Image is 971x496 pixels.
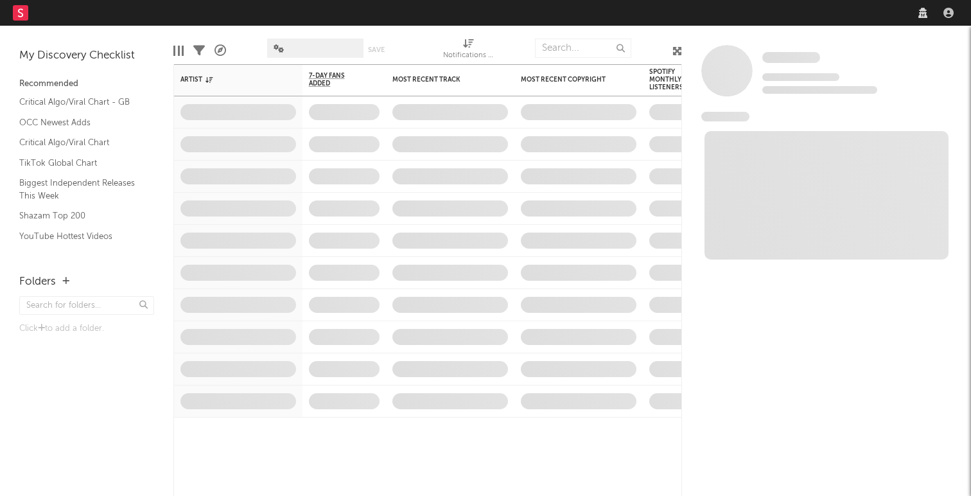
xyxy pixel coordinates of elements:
div: Most Recent Copyright [521,76,617,84]
div: Filters [193,32,205,69]
div: Most Recent Track [392,76,489,84]
div: My Discovery Checklist [19,48,154,64]
div: Edit Columns [173,32,184,69]
div: Notifications (Artist) [443,32,494,69]
span: Tracking Since: [DATE] [762,73,839,81]
span: 0 fans last week [762,86,877,94]
span: Some Artist [762,52,820,63]
input: Search... [535,39,631,58]
a: Shazam Top 200 [19,209,141,223]
div: Notifications (Artist) [443,48,494,64]
a: Biggest Independent Releases This Week [19,176,141,202]
a: TikTok Global Chart [19,156,141,170]
span: 7-Day Fans Added [309,72,360,87]
a: YouTube Hottest Videos [19,229,141,244]
span: News Feed [701,112,749,121]
button: Save [368,46,385,53]
div: Artist [180,76,277,84]
div: Folders [19,274,56,290]
div: Spotify Monthly Listeners [649,68,694,91]
a: Critical Algo/Viral Chart - GB [19,95,141,109]
div: Click to add a folder. [19,321,154,337]
div: Recommended [19,76,154,92]
input: Search for folders... [19,296,154,315]
a: Critical Algo/Viral Chart [19,136,141,150]
a: OCC Newest Adds [19,116,141,130]
div: A&R Pipeline [214,32,226,69]
a: Apple Top 200 [19,249,141,263]
a: Some Artist [762,51,820,64]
